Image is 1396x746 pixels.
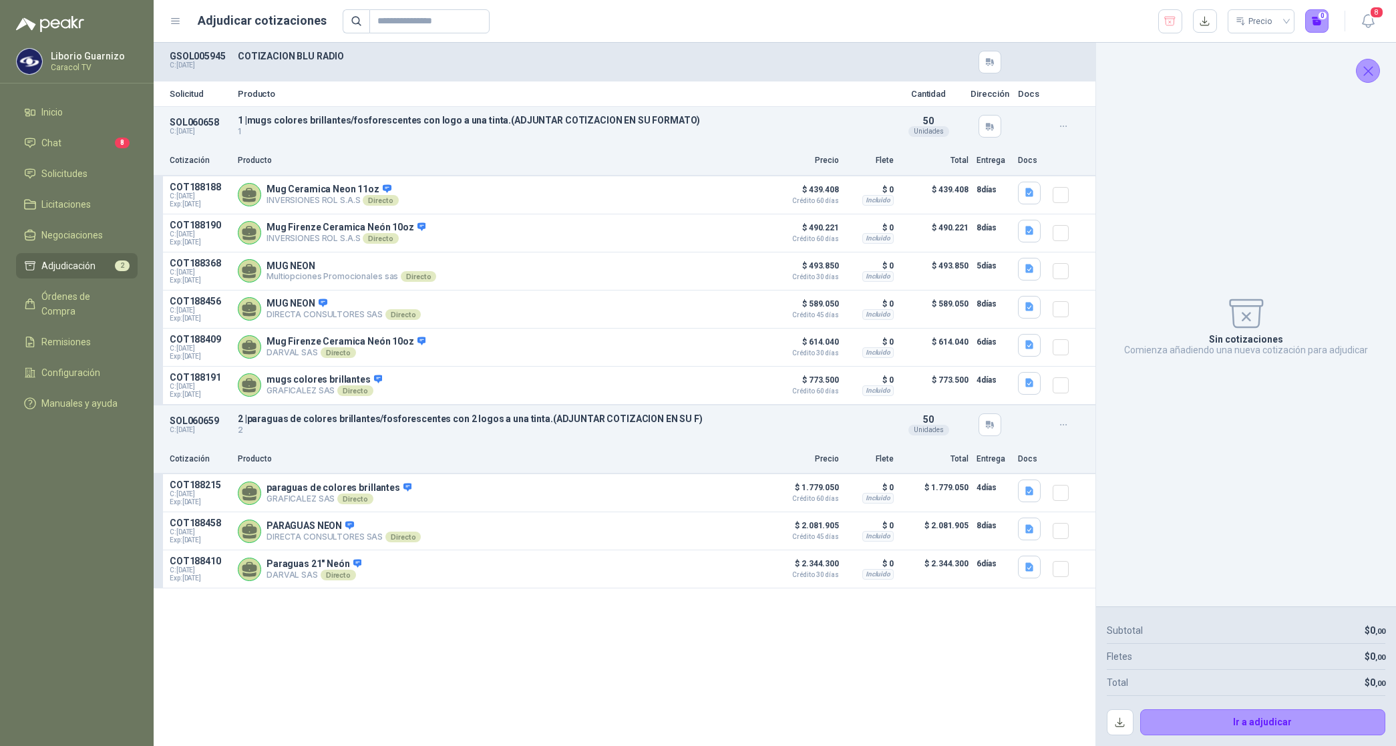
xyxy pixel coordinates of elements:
div: Incluido [862,309,894,320]
span: Configuración [41,365,100,380]
p: $ 439.408 [772,182,839,204]
span: Exp: [DATE] [170,498,230,506]
p: $ 0 [847,556,894,572]
span: ,00 [1375,627,1385,636]
button: 8 [1356,9,1380,33]
span: 50 [923,414,934,425]
span: C: [DATE] [170,230,230,238]
span: C: [DATE] [170,383,230,391]
p: Multiopciones Promocionales sas [267,271,436,282]
p: Subtotal [1107,623,1143,638]
p: $ 493.850 [772,258,839,281]
p: Mug Firenze Ceramica Neón 10oz [267,336,425,348]
p: Total [902,453,969,465]
div: Directo [363,233,398,244]
span: Crédito 60 días [772,198,839,204]
span: Chat [41,136,61,150]
p: $ 493.850 [902,258,969,285]
span: 50 [923,116,934,126]
a: Inicio [16,100,138,125]
p: MUG NEON [267,298,421,310]
div: Directo [337,494,373,504]
div: Incluido [862,531,894,542]
p: Precio [772,154,839,167]
p: Producto [238,154,764,167]
p: Liborio Guarnizo [51,51,134,61]
p: C: [DATE] [170,128,230,136]
p: 2 | paraguas de colores brillantes/fosforescentes con 2 logos a una tinta.(ADJUNTAR COTIZACION EN... [238,413,887,424]
span: C: [DATE] [170,528,230,536]
div: Directo [385,532,421,542]
div: Unidades [908,126,949,137]
p: 1 | mugs colores brillantes/fosforescentes con logo a una tinta.(ADJUNTAR COTIZACION EN SU FORMATO) [238,115,887,126]
p: $ 490.221 [902,220,969,246]
span: Crédito 60 días [772,496,839,502]
span: Exp: [DATE] [170,238,230,246]
p: $ 0 [847,182,894,198]
h1: Adjudicar cotizaciones [198,11,327,30]
p: PARAGUAS NEON [267,520,421,532]
p: Cantidad [895,89,962,98]
p: COT188188 [170,182,230,192]
p: C: [DATE] [170,61,230,69]
p: Mug Ceramica Neon 11oz [267,184,399,196]
p: Caracol TV [51,63,134,71]
div: Incluido [862,233,894,244]
span: Manuales y ayuda [41,396,118,411]
span: Crédito 45 días [772,534,839,540]
span: Inicio [41,105,63,120]
p: Producto [238,453,764,465]
p: paraguas de colores brillantes [267,482,411,494]
p: $ 2.081.905 [772,518,839,540]
p: $ 0 [847,372,894,388]
p: Docs [1018,154,1045,167]
p: $ 0 [847,518,894,534]
p: 4 días [977,372,1010,388]
p: Docs [1018,89,1045,98]
p: COT188368 [170,258,230,268]
p: Fletes [1107,649,1132,664]
p: 5 días [977,258,1010,274]
span: Negociaciones [41,228,103,242]
div: Incluido [862,347,894,358]
div: Directo [337,385,373,396]
p: COT188190 [170,220,230,230]
span: Crédito 30 días [772,572,839,578]
p: Entrega [977,154,1010,167]
p: $ 490.221 [772,220,839,242]
p: Total [1107,675,1128,690]
p: Flete [847,154,894,167]
div: Incluido [862,493,894,504]
p: 6 días [977,334,1010,350]
span: Órdenes de Compra [41,289,125,319]
span: ,00 [1375,653,1385,662]
span: Crédito 45 días [772,312,839,319]
p: $ 2.081.905 [902,518,969,544]
span: Solicitudes [41,166,88,181]
div: Directo [401,271,436,282]
div: Directo [363,195,398,206]
p: $ 0 [847,220,894,236]
p: Comienza añadiendo una nueva cotización para adjudicar [1124,345,1368,355]
p: COTIZACION BLU RADIO [238,51,887,61]
p: $ [1365,675,1385,690]
a: Solicitudes [16,161,138,186]
p: $ 614.040 [902,334,969,361]
span: 0 [1370,625,1385,636]
p: 8 días [977,296,1010,312]
span: C: [DATE] [170,345,230,353]
p: Cotización [170,154,230,167]
a: Licitaciones [16,192,138,217]
span: 8 [115,138,130,148]
p: $ 614.040 [772,334,839,357]
p: Sin cotizaciones [1209,334,1283,345]
p: $ 0 [847,480,894,496]
p: DIRECTA CONSULTORES SAS [267,532,421,542]
p: $ 0 [847,296,894,312]
p: GSOL005945 [170,51,230,61]
p: DARVAL SAS [267,347,425,358]
div: Directo [321,570,356,580]
p: $ 773.500 [772,372,839,395]
p: 4 días [977,480,1010,496]
span: Exp: [DATE] [170,536,230,544]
